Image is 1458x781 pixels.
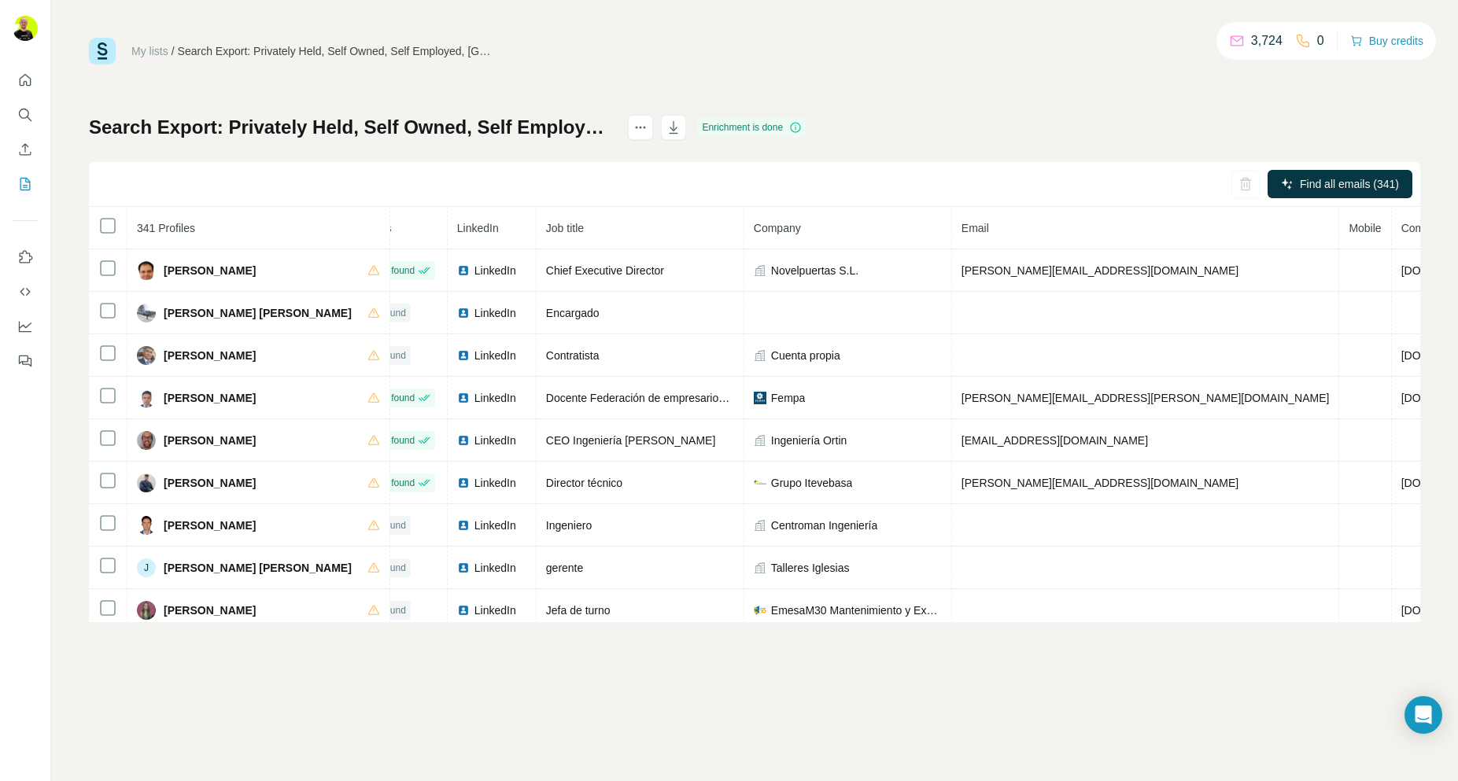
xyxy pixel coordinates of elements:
[457,434,470,447] img: LinkedIn logo
[172,43,175,59] li: /
[13,243,38,271] button: Use Surfe on LinkedIn
[164,433,256,448] span: [PERSON_NAME]
[771,390,806,406] span: Fempa
[13,66,38,94] button: Quick start
[13,312,38,341] button: Dashboard
[137,346,156,365] img: Avatar
[13,278,38,306] button: Use Surfe API
[474,263,516,278] span: LinkedIn
[164,390,256,406] span: [PERSON_NAME]
[754,392,766,404] img: company-logo
[474,475,516,491] span: LinkedIn
[546,434,716,447] span: CEO Ingeniería [PERSON_NAME]
[457,307,470,319] img: LinkedIn logo
[457,562,470,574] img: LinkedIn logo
[457,604,470,617] img: LinkedIn logo
[13,170,38,198] button: My lists
[131,45,168,57] a: My lists
[457,392,470,404] img: LinkedIn logo
[546,392,932,404] span: Docente Federación de empresarios de la provincia de [GEOGRAPHIC_DATA]
[474,348,516,363] span: LinkedIn
[1268,170,1412,198] button: Find all emails (341)
[137,558,156,577] div: J
[457,519,470,532] img: LinkedIn logo
[962,434,1148,447] span: [EMAIL_ADDRESS][DOMAIN_NAME]
[546,222,584,234] span: Job title
[1317,31,1324,50] p: 0
[546,562,583,574] span: gerente
[754,604,766,617] img: company-logo
[1349,222,1381,234] span: Mobile
[1404,696,1442,734] div: Open Intercom Messenger
[13,101,38,129] button: Search
[137,261,156,280] img: Avatar
[1251,31,1283,50] p: 3,724
[546,307,600,319] span: Encargado
[546,604,611,617] span: Jefa de turno
[474,390,516,406] span: LinkedIn
[137,222,195,234] span: 341 Profiles
[1350,30,1423,52] button: Buy credits
[962,222,989,234] span: Email
[962,264,1238,277] span: [PERSON_NAME][EMAIL_ADDRESS][DOMAIN_NAME]
[474,560,516,576] span: LinkedIn
[546,264,664,277] span: Chief Executive Director
[962,477,1238,489] span: [PERSON_NAME][EMAIL_ADDRESS][DOMAIN_NAME]
[89,115,614,140] h1: Search Export: Privately Held, Self Owned, Self Employed, [GEOGRAPHIC_DATA], [GEOGRAPHIC_DATA] Co...
[771,348,840,363] span: Cuenta propia
[1300,176,1399,192] span: Find all emails (341)
[962,392,1330,404] span: [PERSON_NAME][EMAIL_ADDRESS][PERSON_NAME][DOMAIN_NAME]
[546,349,600,362] span: Contratista
[546,519,592,532] span: Ingeniero
[137,601,156,620] img: Avatar
[178,43,493,59] div: Search Export: Privately Held, Self Owned, Self Employed, [GEOGRAPHIC_DATA], [GEOGRAPHIC_DATA] Co...
[697,118,807,137] div: Enrichment is done
[164,602,256,618] span: [PERSON_NAME]
[474,518,516,533] span: LinkedIn
[771,560,850,576] span: Talleres Iglesias
[137,473,156,492] img: Avatar
[164,305,352,321] span: [PERSON_NAME] [PERSON_NAME]
[137,389,156,407] img: Avatar
[771,433,847,448] span: Ingeniería Ortin
[628,115,653,140] button: actions
[13,135,38,164] button: Enrich CSV
[13,16,38,41] img: Avatar
[89,38,116,64] img: Surfe Logo
[754,477,766,489] img: company-logo
[754,222,801,234] span: Company
[771,602,942,618] span: EmesaM30 Mantenimiento y Explotación de la M30
[164,263,256,278] span: [PERSON_NAME]
[164,518,256,533] span: [PERSON_NAME]
[164,475,256,491] span: [PERSON_NAME]
[474,433,516,448] span: LinkedIn
[771,263,858,278] span: Novelpuertas S.L.
[137,431,156,450] img: Avatar
[474,602,516,618] span: LinkedIn
[474,305,516,321] span: LinkedIn
[137,516,156,535] img: Avatar
[546,477,622,489] span: Director técnico
[164,348,256,363] span: [PERSON_NAME]
[457,222,499,234] span: LinkedIn
[771,518,877,533] span: Centroman Ingeniería
[771,475,853,491] span: Grupo Itevebasa
[457,349,470,362] img: LinkedIn logo
[164,560,352,576] span: [PERSON_NAME] [PERSON_NAME]
[457,264,470,277] img: LinkedIn logo
[457,477,470,489] img: LinkedIn logo
[13,347,38,375] button: Feedback
[137,304,156,322] img: Avatar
